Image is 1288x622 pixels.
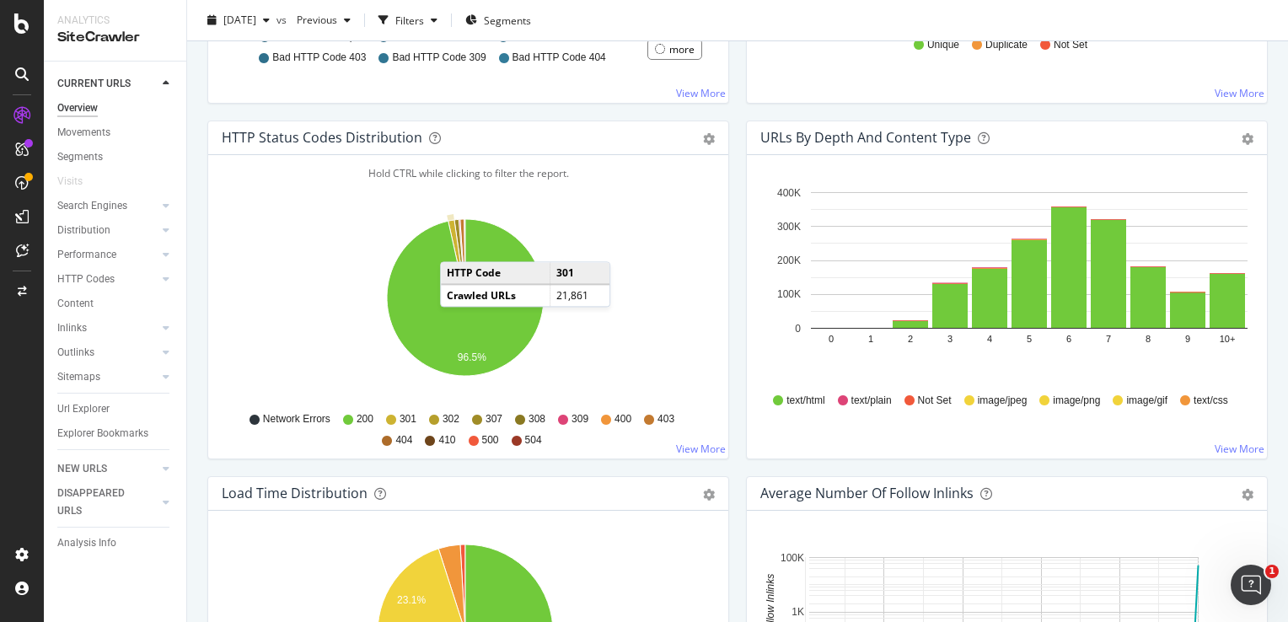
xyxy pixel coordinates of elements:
[482,433,499,448] span: 500
[908,334,913,344] text: 2
[57,75,158,93] a: CURRENT URLS
[1215,442,1264,456] a: View More
[263,412,330,426] span: Network Errors
[1242,133,1253,145] div: gear
[1106,334,1111,344] text: 7
[529,412,545,426] span: 308
[57,197,127,215] div: Search Engines
[222,129,422,146] div: HTTP Status Codes Distribution
[458,351,486,363] text: 96.5%
[441,262,550,284] td: HTTP Code
[372,7,444,34] button: Filters
[550,262,609,284] td: 301
[57,75,131,93] div: CURRENT URLS
[443,412,459,426] span: 302
[459,7,538,34] button: Segments
[572,412,588,426] span: 309
[927,38,959,52] span: Unique
[703,133,715,145] div: gear
[985,38,1028,52] span: Duplicate
[57,368,100,386] div: Sitemaps
[57,28,173,47] div: SiteCrawler
[777,288,801,300] text: 100K
[392,51,486,65] span: Bad HTTP Code 309
[290,13,337,27] span: Previous
[57,400,110,418] div: Url Explorer
[57,460,107,478] div: NEW URLS
[703,489,715,501] div: gear
[484,13,531,27] span: Segments
[777,221,801,233] text: 300K
[676,442,726,456] a: View More
[57,271,115,288] div: HTTP Codes
[669,42,695,56] div: more
[441,285,550,307] td: Crawled URLs
[513,51,606,65] span: Bad HTTP Code 404
[57,485,142,520] div: DISAPPEARED URLS
[868,334,873,344] text: 1
[57,222,158,239] a: Distribution
[760,129,971,146] div: URLs by Depth and Content Type
[57,295,174,313] a: Content
[357,412,373,426] span: 200
[57,173,83,190] div: Visits
[57,148,103,166] div: Segments
[1066,334,1071,344] text: 6
[57,534,116,552] div: Analysis Info
[1146,334,1151,344] text: 8
[57,319,87,337] div: Inlinks
[1053,394,1100,408] span: image/png
[57,425,148,442] div: Explorer Bookmarks
[395,13,424,27] div: Filters
[657,412,674,426] span: 403
[1185,334,1190,344] text: 9
[57,344,158,362] a: Outlinks
[290,7,357,34] button: Previous
[57,148,174,166] a: Segments
[57,400,174,418] a: Url Explorer
[276,13,290,27] span: vs
[676,86,726,100] a: View More
[829,334,834,344] text: 0
[57,13,173,28] div: Analytics
[1265,565,1279,578] span: 1
[1215,86,1264,100] a: View More
[57,425,174,442] a: Explorer Bookmarks
[525,433,542,448] span: 504
[57,319,158,337] a: Inlinks
[223,13,256,27] span: 2025 Aug. 5th
[795,323,801,335] text: 0
[792,606,804,618] text: 1K
[1194,394,1228,408] span: text/css
[397,594,426,606] text: 23.1%
[777,255,801,266] text: 200K
[57,246,158,264] a: Performance
[201,7,276,34] button: [DATE]
[57,485,158,520] a: DISAPPEARED URLS
[978,394,1028,408] span: image/jpeg
[760,485,974,501] div: Average Number of Follow Inlinks
[1126,394,1167,408] span: image/gif
[1220,334,1236,344] text: 10+
[1242,489,1253,501] div: gear
[786,394,824,408] span: text/html
[57,534,174,552] a: Analysis Info
[777,187,801,199] text: 400K
[781,552,804,564] text: 100K
[550,285,609,307] td: 21,861
[57,271,158,288] a: HTTP Codes
[57,344,94,362] div: Outlinks
[987,334,992,344] text: 4
[222,485,368,501] div: Load Time Distribution
[57,368,158,386] a: Sitemaps
[57,222,110,239] div: Distribution
[760,182,1248,378] svg: A chart.
[947,334,953,344] text: 3
[272,51,366,65] span: Bad HTTP Code 403
[57,246,116,264] div: Performance
[614,412,631,426] span: 400
[57,295,94,313] div: Content
[1231,565,1271,605] iframe: Intercom live chat
[57,124,110,142] div: Movements
[57,460,158,478] a: NEW URLS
